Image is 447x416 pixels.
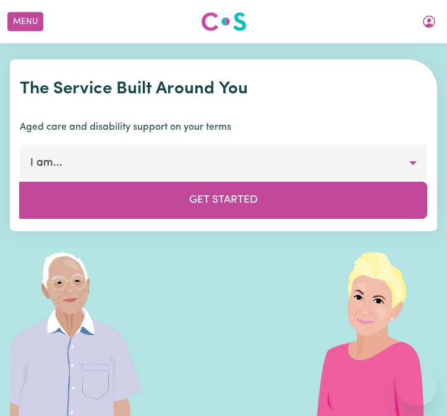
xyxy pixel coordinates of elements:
iframe: Button to launch messaging window [398,367,437,406]
button: Get Started [19,182,427,219]
p: Aged care and disability support on your terms [20,120,427,135]
a: Careseekers logo [201,7,247,36]
img: Careseekers logo [201,11,247,33]
h1: The Service Built Around You [20,79,427,100]
button: My Account [416,11,442,32]
button: Menu [7,12,43,32]
button: I am... [20,145,427,182]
